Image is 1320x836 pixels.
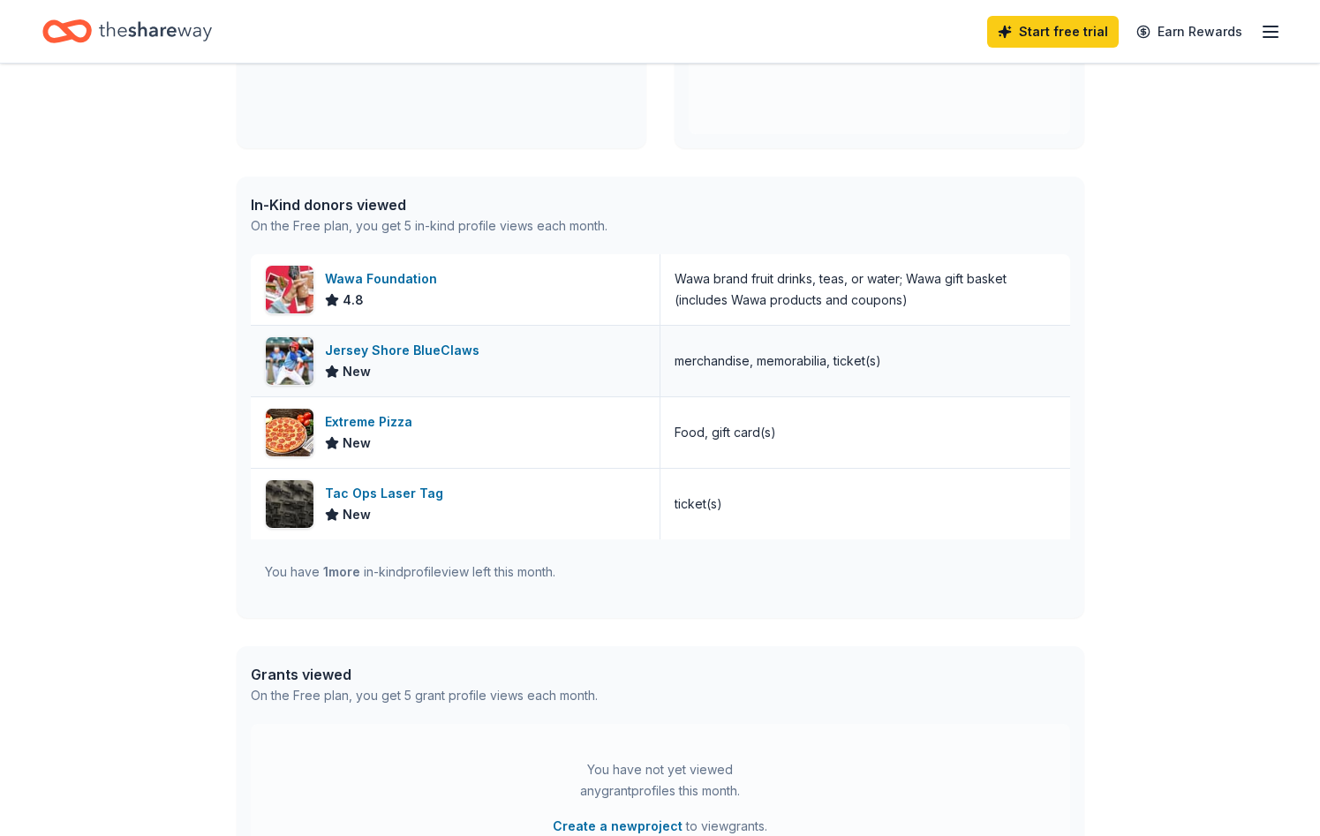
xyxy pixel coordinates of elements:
[266,266,313,313] img: Image for Wawa Foundation
[266,480,313,528] img: Image for Tac Ops Laser Tag
[251,215,607,237] div: On the Free plan, you get 5 in-kind profile views each month.
[325,411,419,433] div: Extreme Pizza
[343,433,371,454] span: New
[343,290,364,311] span: 4.8
[42,11,212,52] a: Home
[343,504,371,525] span: New
[251,664,598,685] div: Grants viewed
[675,422,776,443] div: Food, gift card(s)
[987,16,1119,48] a: Start free trial
[323,564,360,579] span: 1 more
[265,561,555,583] div: You have in-kind profile view left this month.
[251,194,607,215] div: In-Kind donors viewed
[343,361,371,382] span: New
[675,268,1056,311] div: Wawa brand fruit drinks, teas, or water; Wawa gift basket (includes Wawa products and coupons)
[266,337,313,385] img: Image for Jersey Shore BlueClaws
[1126,16,1253,48] a: Earn Rewards
[550,759,771,802] div: You have not yet viewed any grant profiles this month.
[325,483,450,504] div: Tac Ops Laser Tag
[675,493,722,515] div: ticket(s)
[675,350,881,372] div: merchandise, memorabilia, ticket(s)
[325,268,444,290] div: Wawa Foundation
[325,340,487,361] div: Jersey Shore BlueClaws
[266,409,313,456] img: Image for Extreme Pizza
[251,685,598,706] div: On the Free plan, you get 5 grant profile views each month.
